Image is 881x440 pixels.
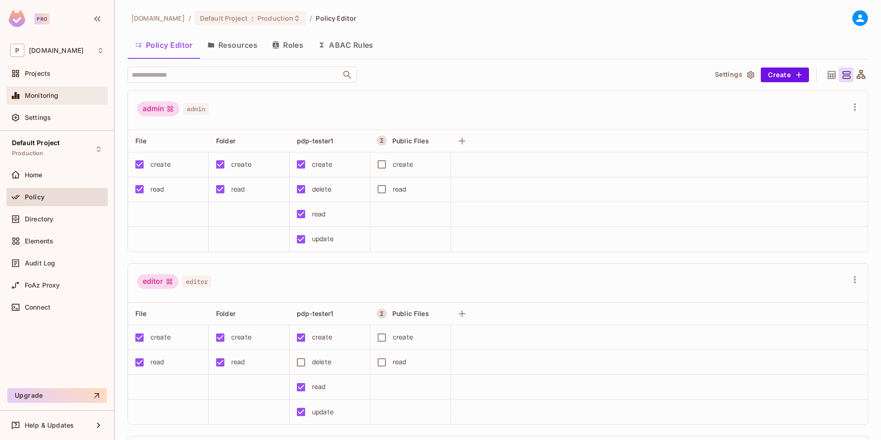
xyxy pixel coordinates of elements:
span: Help & Updates [25,422,74,429]
div: create [231,159,251,169]
div: read [312,209,326,219]
button: Settings [711,68,757,82]
span: Workspace: permit.io [29,47,84,54]
span: Folder [216,137,235,145]
div: delete [312,357,331,367]
div: Pro [34,13,50,24]
span: Default Project [200,14,248,23]
span: Elements [25,237,53,245]
li: / [189,14,191,23]
span: pdp-tester1 [297,310,334,317]
span: P [10,44,24,57]
div: read [312,382,326,392]
div: read [393,357,407,367]
span: FoAz Proxy [25,282,60,289]
div: update [312,407,334,417]
span: : [251,15,254,22]
div: create [393,332,413,342]
span: Policy [25,193,45,201]
div: create [151,159,171,169]
button: Roles [265,34,311,56]
div: delete [312,184,331,194]
div: create [312,332,332,342]
span: Production [12,150,44,157]
span: the active workspace [131,14,185,23]
span: editor [182,276,212,288]
div: read [231,184,245,194]
div: read [393,184,407,194]
button: Policy Editor [128,34,200,56]
span: Directory [25,215,53,223]
span: Public Files [392,137,429,145]
button: ABAC Rules [311,34,381,56]
span: admin [183,103,209,115]
span: Connect [25,304,50,311]
div: create [231,332,251,342]
span: Folder [216,310,235,317]
span: Audit Log [25,259,55,267]
span: Projects [25,70,50,77]
span: File [135,310,147,317]
img: SReyMgAAAABJRU5ErkJggg== [9,10,25,27]
div: read [151,357,164,367]
span: Public Files [392,310,429,317]
span: pdp-tester1 [297,137,334,145]
button: Upgrade [7,388,107,403]
span: Monitoring [25,92,59,99]
div: read [231,357,245,367]
div: update [312,234,334,244]
span: Home [25,171,43,179]
div: read [151,184,164,194]
li: / [310,14,312,23]
button: Resources [200,34,265,56]
button: Create [761,68,809,82]
button: A Resource Set is a dynamically conditioned resource, defined by real-time criteria. [377,309,387,319]
button: Open [341,68,354,81]
span: Policy Editor [316,14,356,23]
div: create [312,159,332,169]
div: editor [137,274,178,289]
div: create [393,159,413,169]
span: Settings [25,114,51,121]
span: Default Project [12,139,60,147]
div: create [151,332,171,342]
button: A Resource Set is a dynamically conditioned resource, defined by real-time criteria. [377,135,387,146]
span: File [135,137,147,145]
span: Production [257,14,293,23]
div: admin [137,102,179,116]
